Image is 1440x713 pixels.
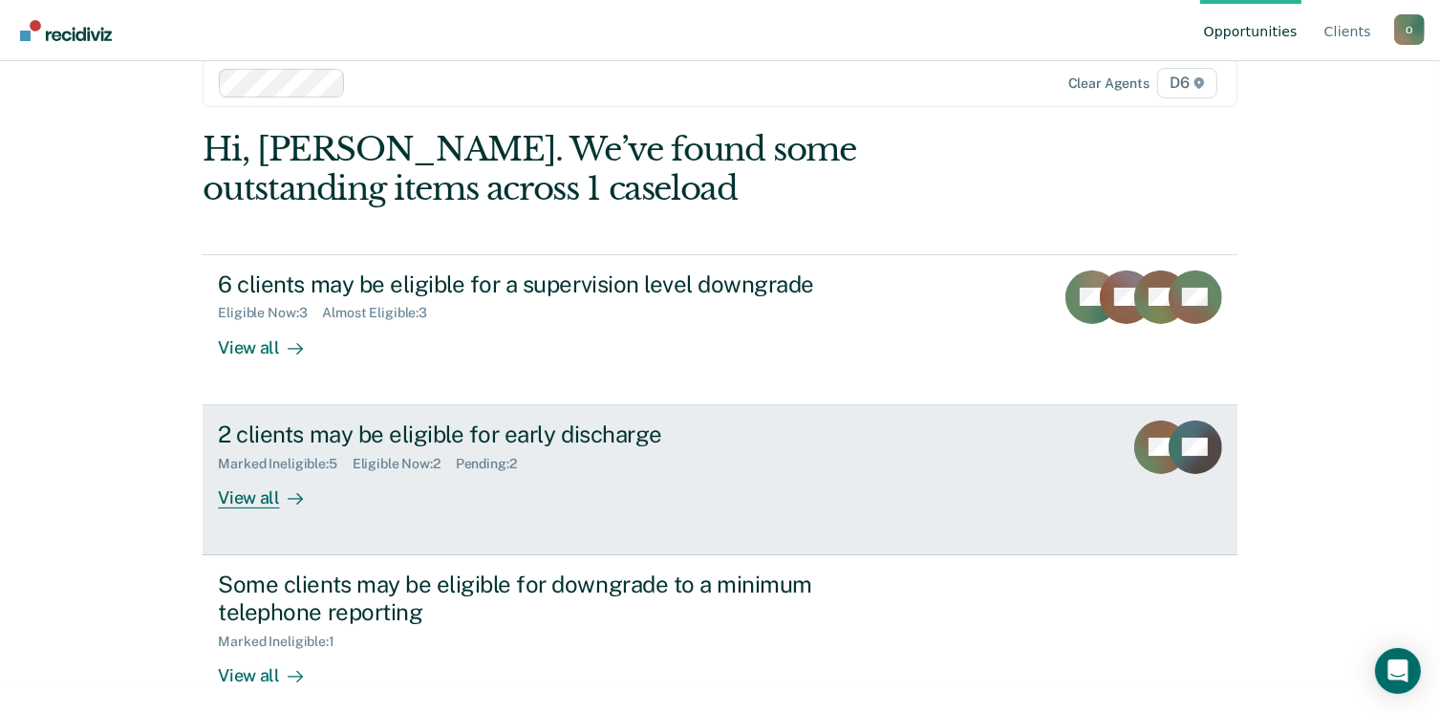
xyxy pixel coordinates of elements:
[353,456,456,472] div: Eligible Now : 2
[218,321,325,358] div: View all
[456,456,532,472] div: Pending : 2
[203,254,1236,405] a: 6 clients may be eligible for a supervision level downgradeEligible Now:3Almost Eligible:3View all
[203,130,1030,208] div: Hi, [PERSON_NAME]. We’ve found some outstanding items across 1 caseload
[322,305,442,321] div: Almost Eligible : 3
[218,305,322,321] div: Eligible Now : 3
[218,421,889,448] div: 2 clients may be eligible for early discharge
[1068,76,1150,92] div: Clear agents
[218,471,325,508] div: View all
[1394,14,1425,45] div: O
[218,270,889,298] div: 6 clients may be eligible for a supervision level downgrade
[20,20,112,41] img: Recidiviz
[218,634,349,650] div: Marked Ineligible : 1
[1375,648,1421,694] div: Open Intercom Messenger
[218,649,325,686] div: View all
[1157,68,1217,98] span: D6
[218,456,352,472] div: Marked Ineligible : 5
[1394,14,1425,45] button: Profile dropdown button
[218,571,889,626] div: Some clients may be eligible for downgrade to a minimum telephone reporting
[203,405,1236,555] a: 2 clients may be eligible for early dischargeMarked Ineligible:5Eligible Now:2Pending:2View all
